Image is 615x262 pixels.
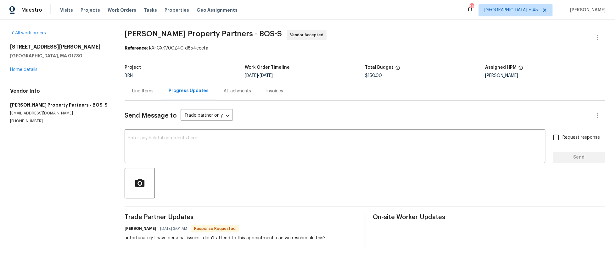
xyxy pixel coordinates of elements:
h6: [PERSON_NAME] [125,225,156,232]
a: Home details [10,67,37,72]
span: Geo Assignments [197,7,238,13]
h5: Work Order Timeline [245,65,290,70]
span: Projects [81,7,100,13]
div: [PERSON_NAME] [485,73,605,78]
span: Visits [60,7,73,13]
span: The total cost of line items that have been proposed by Opendoor. This sum includes line items th... [395,65,400,73]
span: Tasks [144,8,157,12]
span: - [245,73,273,78]
div: Progress Updates [169,88,209,94]
span: The hpm assigned to this work order. [518,65,523,73]
h5: Total Budget [365,65,393,70]
span: Work Orders [108,7,136,13]
p: [EMAIL_ADDRESS][DOMAIN_NAME] [10,111,109,116]
span: [DATE] [260,73,273,78]
a: All work orders [10,31,46,35]
h4: Vendor Info [10,88,109,94]
h2: [STREET_ADDRESS][PERSON_NAME] [10,44,109,50]
span: Request response [562,134,600,141]
span: $150.00 [365,73,382,78]
span: [PERSON_NAME] [567,7,606,13]
span: On-site Worker Updates [373,214,605,220]
span: BRN [125,73,133,78]
h5: [PERSON_NAME] Property Partners - BOS-S [10,102,109,108]
span: Response Requested [192,225,238,232]
span: [PERSON_NAME] Property Partners - BOS-S [125,30,282,38]
span: Trade Partner Updates [125,214,357,220]
div: KXFCXKV0CZ4C-d854eecfa [125,45,605,51]
span: Vendor Accepted [290,32,326,38]
span: Send Message to [125,113,177,119]
span: [DATE] [245,73,258,78]
span: [DATE] 3:01 AM [160,225,187,232]
div: Line Items [132,88,154,94]
h5: Project [125,65,141,70]
div: Trade partner only [181,111,233,121]
p: [PHONE_NUMBER] [10,119,109,124]
div: Invoices [266,88,283,94]
span: Maestro [21,7,42,13]
div: Attachments [224,88,251,94]
div: 716 [469,4,474,10]
b: Reference: [125,46,148,50]
span: Properties [165,7,189,13]
div: unfortunately I have personal issues i didn't attend to this appointment. can we reschedule this? [125,235,326,241]
h5: [GEOGRAPHIC_DATA], MA 01730 [10,53,109,59]
h5: Assigned HPM [485,65,516,70]
span: [GEOGRAPHIC_DATA] + 45 [484,7,538,13]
